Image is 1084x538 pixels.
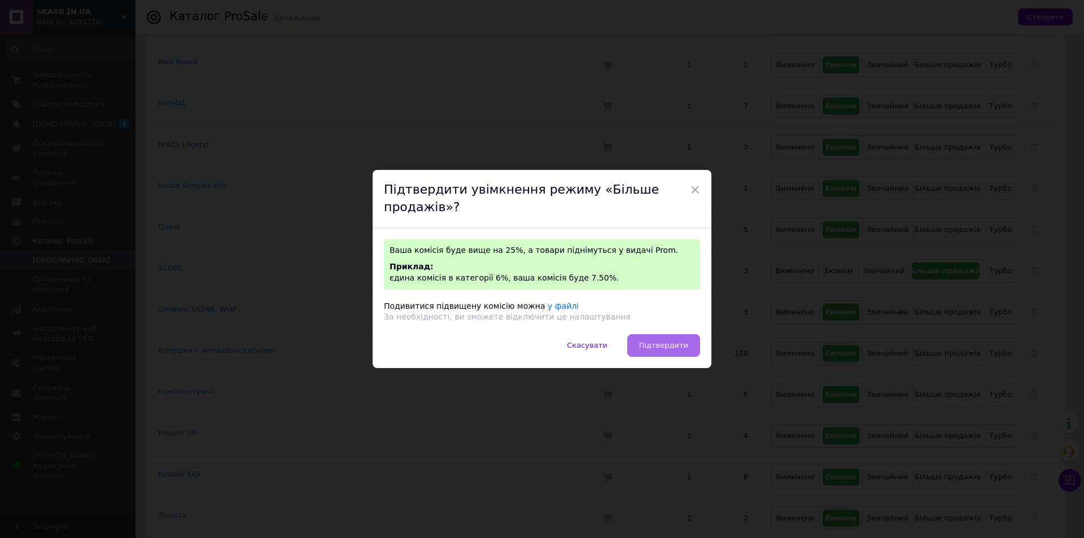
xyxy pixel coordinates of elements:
span: За необхідності, ви зможете відключити це налаштування [384,312,631,321]
button: Скасувати [555,334,619,357]
span: Приклад: [390,262,434,271]
span: Ваша комісія буде вище на 25%, а товари піднімуться у видачі Prom. [390,246,678,255]
span: єдина комісія в категорії 6%, ваша комісія буде 7.50%. [390,273,619,282]
div: Підтвердити увімкнення режиму «Більше продажів»? [373,170,711,228]
span: × [690,180,700,199]
a: у файлі [548,301,579,310]
button: Підтвердити [627,334,700,357]
span: Скасувати [567,341,607,349]
span: Підтвердити [639,341,688,349]
span: Подивитися підвищену комісію можна [384,301,545,310]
